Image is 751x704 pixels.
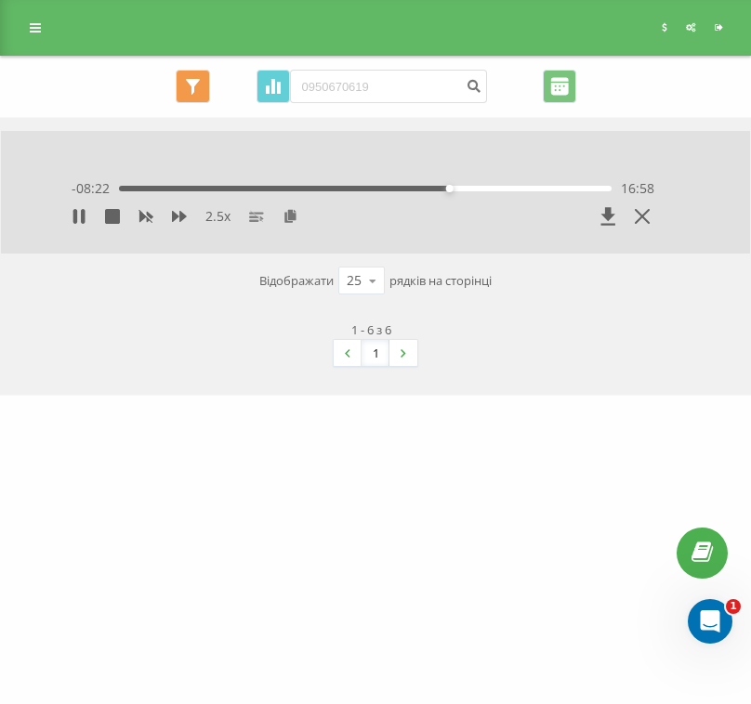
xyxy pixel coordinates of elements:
span: 1 [726,599,741,614]
input: Пошук за номером [290,70,487,103]
span: - 08:22 [72,179,119,198]
span: 16:58 [621,179,654,198]
div: Accessibility label [446,185,454,192]
span: Відображати [259,271,334,290]
span: рядків на сторінці [389,271,492,290]
a: 1 [362,340,389,366]
span: 2.5 x [205,207,231,226]
div: 25 [347,271,362,290]
iframe: Intercom live chat [688,599,732,644]
div: 1 - 6 з 6 [351,320,391,339]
